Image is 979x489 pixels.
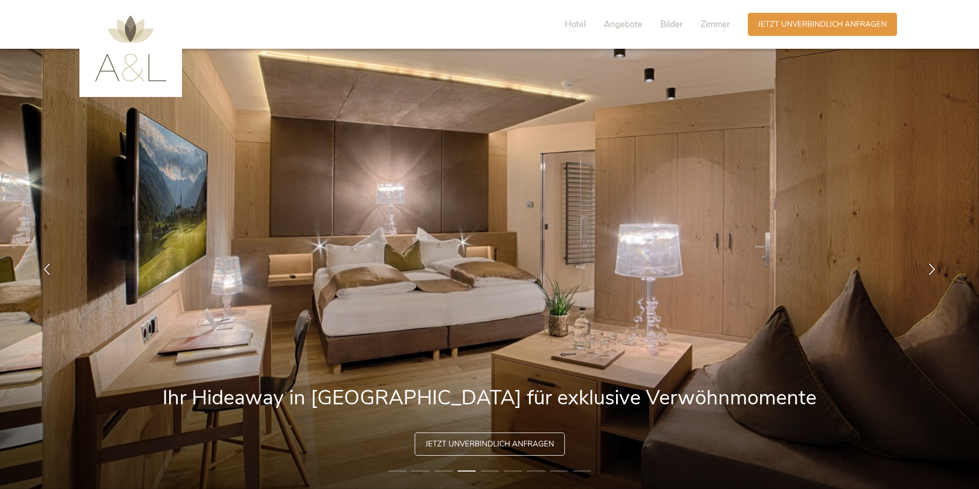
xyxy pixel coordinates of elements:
[425,439,554,449] span: Jetzt unverbindlich anfragen
[660,18,683,30] span: Bilder
[565,18,586,30] span: Hotel
[701,18,730,30] span: Zimmer
[95,15,167,82] img: AMONTI & LUNARIS Wellnessresort
[604,18,642,30] span: Angebote
[758,19,887,30] span: Jetzt unverbindlich anfragen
